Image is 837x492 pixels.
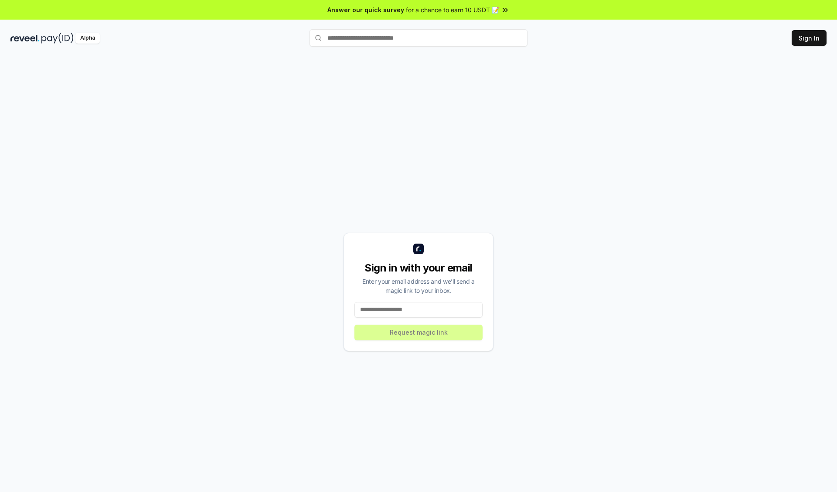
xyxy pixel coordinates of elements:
img: reveel_dark [10,33,40,44]
img: logo_small [413,244,424,254]
img: pay_id [41,33,74,44]
div: Alpha [75,33,100,44]
span: for a chance to earn 10 USDT 📝 [406,5,499,14]
button: Sign In [792,30,827,46]
span: Answer our quick survey [327,5,404,14]
div: Sign in with your email [354,261,483,275]
div: Enter your email address and we’ll send a magic link to your inbox. [354,277,483,295]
